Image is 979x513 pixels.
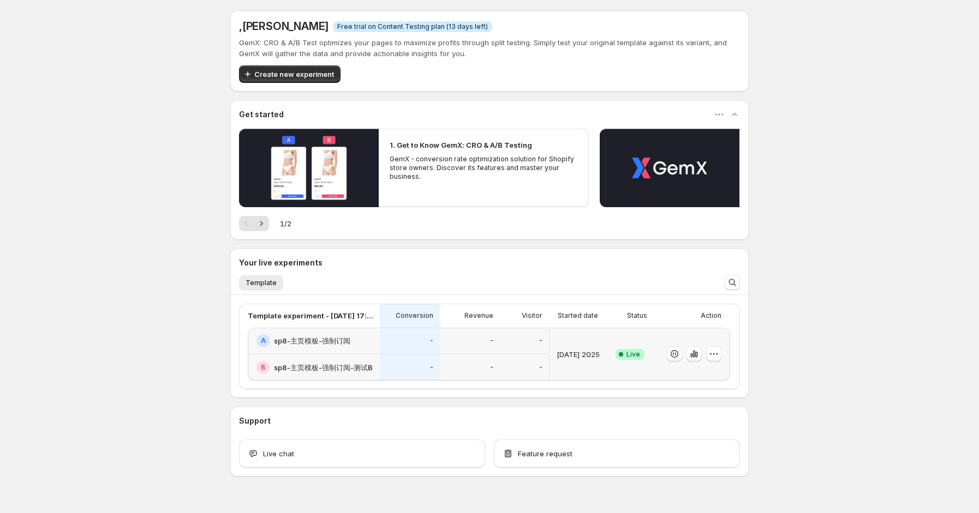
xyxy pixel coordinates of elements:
p: - [490,363,493,372]
span: Create new experiment [254,69,334,80]
p: - [430,363,433,372]
p: GemX - conversion rate optimization solution for Shopify store owners. Discover its features and ... [390,155,577,181]
span: Feature request [518,448,572,459]
button: Create new experiment [239,65,341,83]
p: Visitor [522,311,542,320]
p: GemX: CRO & A/B Test optimizes your pages to maximize profits through split testing. Simply test ... [239,37,740,59]
h3: Your live experiments [239,257,323,268]
span: Template [246,279,277,287]
h3: Support [239,415,271,426]
p: Revenue [464,311,493,320]
span: 1 / 2 [280,218,291,229]
h2: 1. Get to Know GemX: CRO & A/B Testing [390,140,532,150]
p: Started date [558,311,598,320]
span: Live chat [263,448,294,459]
p: Template experiment - [DATE] 17:15:15 [248,310,373,321]
span: Free trial on Content Testing plan (13 days left) [337,22,488,31]
p: Conversion [396,311,433,320]
p: - [539,336,542,345]
p: - [539,363,542,372]
h2: B [261,363,265,372]
h2: sp8-主页模板-强制订阅-测试B [274,362,373,373]
p: Action [701,311,721,320]
span: Live [626,350,640,359]
h2: sp8-主页模板-强制订阅 [274,335,350,346]
span: , [PERSON_NAME] [239,20,329,33]
p: - [490,336,493,345]
p: - [430,336,433,345]
h2: A [261,336,266,345]
h3: Get started [239,109,284,120]
p: [DATE] 2025 [557,349,600,360]
p: Status [627,311,647,320]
